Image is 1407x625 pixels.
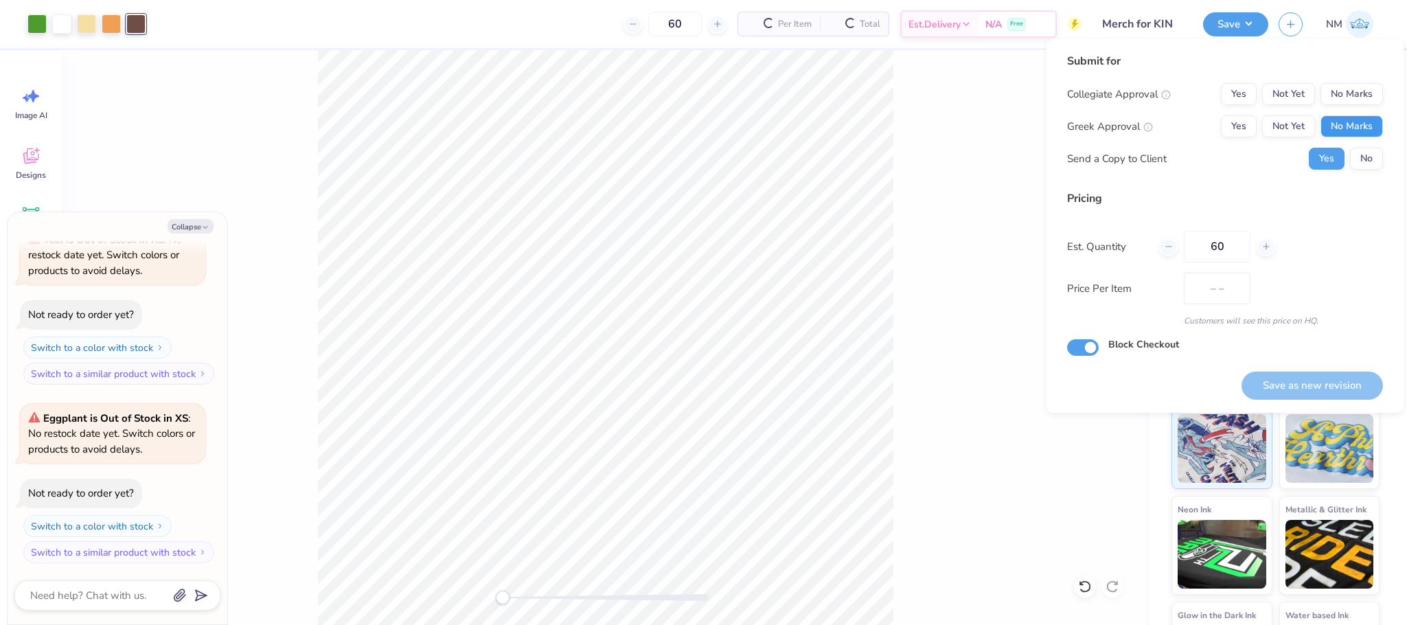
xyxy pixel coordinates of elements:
img: Naina Mehta [1346,10,1373,38]
button: Switch to a color with stock [23,515,172,537]
button: Yes [1309,148,1345,170]
div: Accessibility label [496,591,510,604]
button: No Marks [1320,115,1383,137]
div: Not ready to order yet? [28,308,134,321]
button: Yes [1221,115,1257,137]
strong: Eggplant is Out of Stock in XS [43,411,188,425]
button: Not Yet [1262,115,1315,137]
span: Metallic & Glitter Ink [1285,502,1366,516]
span: Neon Ink [1178,502,1211,516]
button: Yes [1221,83,1257,105]
button: Save [1203,12,1268,36]
button: Switch to a similar product with stock [23,541,214,563]
div: Not ready to order yet? [28,486,134,500]
span: Water based Ink [1285,608,1349,622]
strong: Teal is Out of Stock in XS [43,233,164,247]
span: Image AI [15,110,47,121]
img: Switch to a color with stock [156,522,164,530]
label: Est. Quantity [1067,239,1149,255]
input: – – [648,12,702,36]
img: Puff Ink [1285,414,1374,483]
span: Glow in the Dark Ink [1178,608,1256,622]
button: No Marks [1320,83,1383,105]
img: Switch to a color with stock [156,343,164,352]
a: NM [1320,10,1380,38]
span: N/A [985,17,1002,32]
img: Neon Ink [1178,520,1266,589]
span: Est. Delivery [908,17,961,32]
label: Block Checkout [1108,337,1179,352]
div: Pricing [1067,190,1383,207]
img: Metallic & Glitter Ink [1285,520,1374,589]
button: Not Yet [1262,83,1315,105]
span: Per Item [778,17,812,32]
img: Switch to a similar product with stock [198,370,207,378]
div: Greek Approval [1067,119,1153,135]
button: Switch to a similar product with stock [23,363,214,385]
span: Free [1010,19,1023,29]
input: – – [1184,231,1250,262]
img: Switch to a similar product with stock [198,548,207,556]
button: Switch to a color with stock [23,337,172,359]
button: Collapse [168,219,214,234]
div: Send a Copy to Client [1067,151,1167,167]
button: No [1350,148,1383,170]
div: Customers will see this price on HQ. [1067,315,1383,327]
label: Price Per Item [1067,281,1174,297]
span: : No restock date yet. Switch colors or products to avoid delays. [28,233,182,277]
span: NM [1326,16,1342,32]
input: Untitled Design [1092,10,1193,38]
img: Standard [1178,414,1266,483]
div: Submit for [1067,53,1383,69]
span: Total [860,17,880,32]
div: Collegiate Approval [1067,87,1171,102]
span: Designs [16,170,46,181]
span: : No restock date yet. Switch colors or products to avoid delays. [28,411,195,456]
